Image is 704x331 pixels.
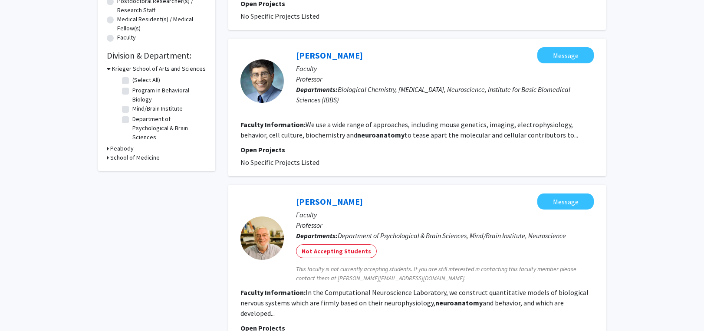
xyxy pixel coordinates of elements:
[296,63,594,74] p: Faculty
[296,74,594,84] p: Professor
[296,220,594,230] p: Professor
[537,47,594,63] button: Message Michael Caterina
[132,115,204,142] label: Department of Psychological & Brain Sciences
[357,131,405,139] b: neuroanatomy
[240,12,319,20] span: No Specific Projects Listed
[296,244,377,258] mat-chip: Not Accepting Students
[240,120,578,139] fg-read-more: We use a wide range of approaches, including mouse genetics, imaging, electrophysiology, behavior...
[240,144,594,155] p: Open Projects
[296,85,338,94] b: Departments:
[107,50,207,61] h2: Division & Department:
[296,231,338,240] b: Departments:
[112,64,206,73] h3: Krieger School of Arts and Sciences
[117,15,207,33] label: Medical Resident(s) / Medical Fellow(s)
[240,288,589,318] fg-read-more: In the Computational Neuroscience Laboratory, we construct quantitative models of biological nerv...
[110,144,134,153] h3: Peabody
[537,193,594,210] button: Message Ernst Niebur
[110,153,160,162] h3: School of Medicine
[132,86,204,104] label: Program in Behavioral Biology
[7,292,37,324] iframe: Chat
[296,210,594,220] p: Faculty
[338,231,566,240] span: Department of Psychological & Brain Sciences, Mind/Brain Institute, Neuroscience
[296,50,363,61] a: [PERSON_NAME]
[296,196,363,207] a: [PERSON_NAME]
[132,104,183,113] label: Mind/Brain Institute
[435,298,483,307] b: neuroanatomy
[117,33,136,42] label: Faculty
[296,85,570,104] span: Biological Chemistry, [MEDICAL_DATA], Neuroscience, Institute for Basic Biomedical Sciences (IBBS)
[132,75,160,85] label: (Select All)
[296,265,594,283] span: This faculty is not currently accepting students. If you are still interested in contacting this ...
[240,288,306,297] b: Faculty Information:
[240,120,306,129] b: Faculty Information:
[240,158,319,167] span: No Specific Projects Listed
